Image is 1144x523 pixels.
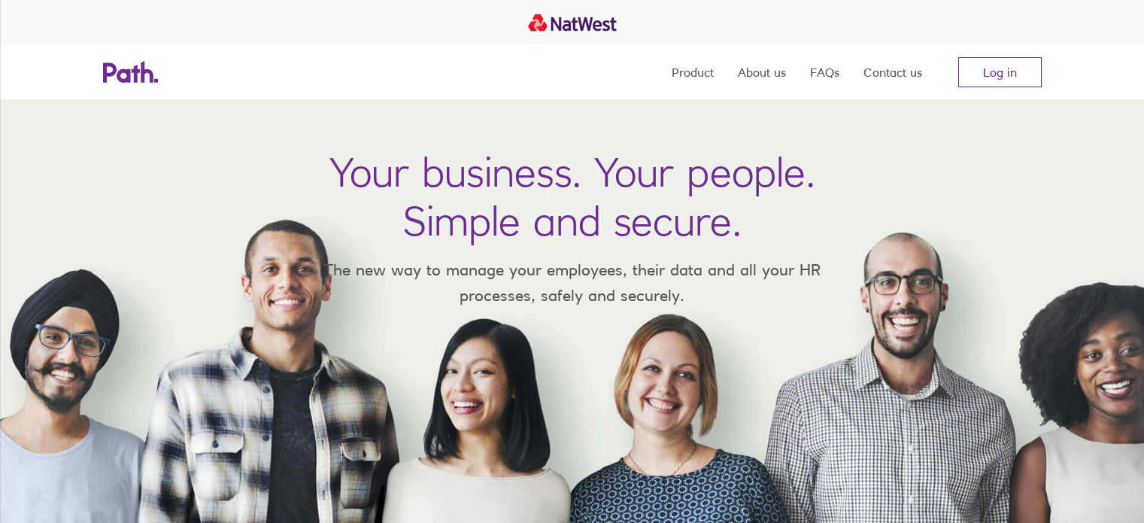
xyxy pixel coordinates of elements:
h1: Your business. Your people. Simple and secure. [329,147,815,245]
a: Product [672,45,714,99]
p: The new way to manage your employees, their data and all your HR processes, safely and securely. [302,257,843,308]
a: About us [738,45,786,99]
a: Contact us [863,45,922,99]
a: Log in [958,57,1042,87]
a: FAQs [810,45,839,99]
